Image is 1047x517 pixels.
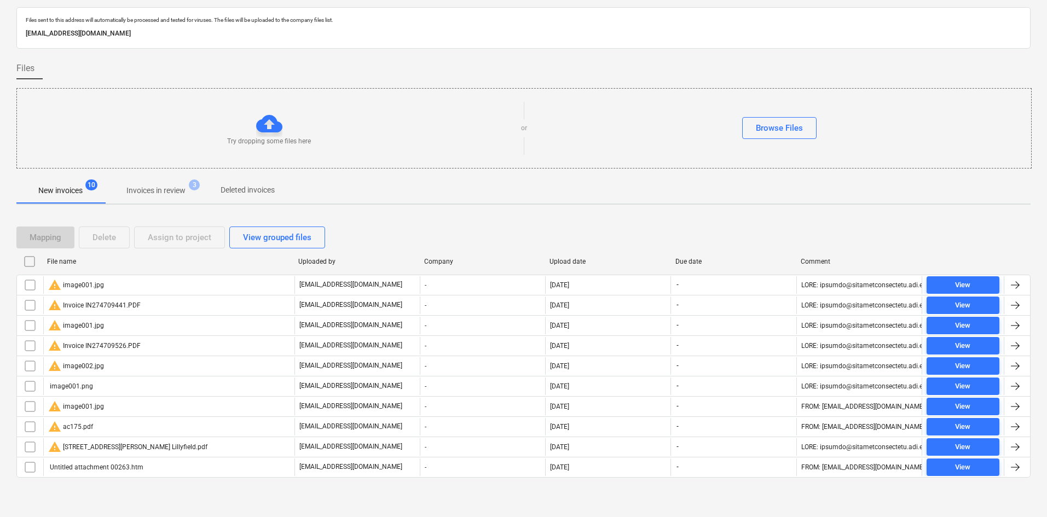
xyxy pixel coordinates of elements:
[756,121,803,135] div: Browse Files
[229,226,325,248] button: View grouped files
[189,179,200,190] span: 3
[299,300,402,310] p: [EMAIL_ADDRESS][DOMAIN_NAME]
[550,443,569,451] div: [DATE]
[675,258,793,265] div: Due date
[550,362,569,370] div: [DATE]
[550,382,569,390] div: [DATE]
[126,185,186,196] p: Invoices in review
[550,342,569,350] div: [DATE]
[424,258,541,265] div: Company
[47,258,290,265] div: File name
[675,361,680,370] span: -
[420,398,545,415] div: -
[48,400,104,413] div: image001.jpg
[299,381,402,391] p: [EMAIL_ADDRESS][DOMAIN_NAME]
[420,418,545,435] div: -
[550,423,569,431] div: [DATE]
[420,438,545,456] div: -
[955,340,970,352] div: View
[48,359,61,373] span: warning
[299,341,402,350] p: [EMAIL_ADDRESS][DOMAIN_NAME]
[85,179,97,190] span: 10
[992,464,1047,517] iframe: Chat Widget
[48,339,141,352] div: Invoice IN274709526.PDF
[955,400,970,413] div: View
[927,317,999,334] button: View
[48,339,61,352] span: warning
[48,420,61,433] span: warning
[299,442,402,451] p: [EMAIL_ADDRESS][DOMAIN_NAME]
[420,276,545,294] div: -
[801,258,918,265] div: Comment
[48,278,61,292] span: warning
[48,278,104,292] div: image001.jpg
[675,300,680,310] span: -
[38,185,83,196] p: New invoices
[955,380,970,393] div: View
[48,359,104,373] div: image002.jpg
[955,421,970,433] div: View
[243,230,311,245] div: View grouped files
[675,280,680,289] span: -
[48,420,93,433] div: ac175.pdf
[927,357,999,375] button: View
[675,462,680,472] span: -
[927,438,999,456] button: View
[521,124,527,133] p: or
[299,321,402,330] p: [EMAIL_ADDRESS][DOMAIN_NAME]
[420,377,545,395] div: -
[298,258,415,265] div: Uploaded by
[48,440,207,454] div: [STREET_ADDRESS][PERSON_NAME] Lillyfield.pdf
[927,276,999,294] button: View
[48,319,104,332] div: image001.jpg
[550,463,569,471] div: [DATE]
[927,297,999,314] button: View
[299,361,402,370] p: [EMAIL_ADDRESS][DOMAIN_NAME]
[927,418,999,435] button: View
[420,458,545,476] div: -
[299,462,402,472] p: [EMAIL_ADDRESS][DOMAIN_NAME]
[26,28,1021,39] p: [EMAIL_ADDRESS][DOMAIN_NAME]
[675,402,680,411] span: -
[420,297,545,314] div: -
[955,320,970,332] div: View
[26,16,1021,24] p: Files sent to this address will automatically be processed and tested for viruses. The files will...
[675,442,680,451] span: -
[675,341,680,350] span: -
[48,400,61,413] span: warning
[420,317,545,334] div: -
[550,322,569,329] div: [DATE]
[955,461,970,474] div: View
[48,440,61,454] span: warning
[48,299,141,312] div: Invoice IN274709441.PDF
[675,321,680,330] span: -
[927,337,999,355] button: View
[420,337,545,355] div: -
[927,398,999,415] button: View
[549,258,667,265] div: Upload date
[955,360,970,373] div: View
[955,299,970,312] div: View
[221,184,275,196] p: Deleted invoices
[550,403,569,410] div: [DATE]
[48,463,143,471] div: Untitled attachment 00263.htm
[675,422,680,431] span: -
[16,62,34,75] span: Files
[550,281,569,289] div: [DATE]
[927,377,999,395] button: View
[227,137,311,146] p: Try dropping some files here
[48,382,93,390] div: image001.png
[955,279,970,292] div: View
[550,301,569,309] div: [DATE]
[742,117,817,139] button: Browse Files
[16,88,1032,169] div: Try dropping some files hereorBrowse Files
[675,381,680,391] span: -
[927,458,999,476] button: View
[299,402,402,411] p: [EMAIL_ADDRESS][DOMAIN_NAME]
[48,299,61,312] span: warning
[299,422,402,431] p: [EMAIL_ADDRESS][DOMAIN_NAME]
[299,280,402,289] p: [EMAIL_ADDRESS][DOMAIN_NAME]
[420,357,545,375] div: -
[48,319,61,332] span: warning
